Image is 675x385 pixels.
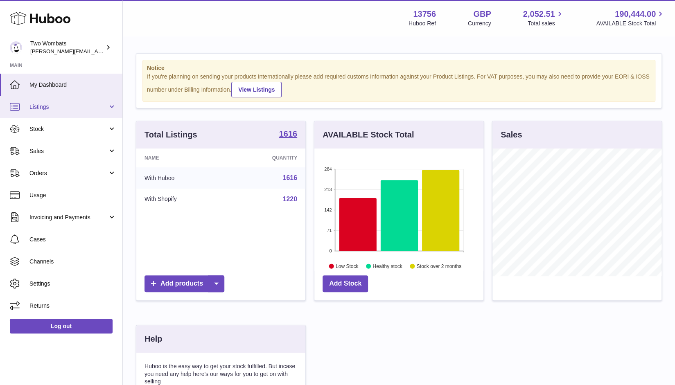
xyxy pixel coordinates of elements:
[30,40,104,55] div: Two Wombats
[596,9,665,27] a: 190,444.00 AVAILABLE Stock Total
[29,236,116,243] span: Cases
[323,275,368,292] a: Add Stock
[372,263,402,269] text: Healthy stock
[473,9,491,20] strong: GBP
[282,196,297,203] a: 1220
[29,169,108,177] span: Orders
[523,9,555,20] span: 2,052.51
[10,319,113,333] a: Log out
[29,191,116,199] span: Usage
[30,48,208,54] span: [PERSON_NAME][EMAIL_ADDRESS][PERSON_NAME][DOMAIN_NAME]
[228,149,305,167] th: Quantity
[417,263,461,269] text: Stock over 2 months
[324,187,332,192] text: 213
[144,129,197,140] h3: Total Listings
[327,228,332,233] text: 71
[324,207,332,212] text: 142
[409,20,436,27] div: Huboo Ref
[324,167,332,171] text: 284
[468,20,491,27] div: Currency
[144,333,162,344] h3: Help
[136,167,228,189] td: With Huboo
[29,125,108,133] span: Stock
[29,81,116,89] span: My Dashboard
[136,189,228,210] td: With Shopify
[29,280,116,288] span: Settings
[528,20,564,27] span: Total sales
[523,9,564,27] a: 2,052.51 Total sales
[279,130,298,138] strong: 1616
[144,275,224,292] a: Add products
[501,129,522,140] h3: Sales
[29,103,108,111] span: Listings
[596,20,665,27] span: AVAILABLE Stock Total
[29,302,116,310] span: Returns
[329,248,332,253] text: 0
[231,82,282,97] a: View Listings
[147,73,651,97] div: If you're planning on sending your products internationally please add required customs informati...
[147,64,651,72] strong: Notice
[282,174,297,181] a: 1616
[615,9,656,20] span: 190,444.00
[279,130,298,140] a: 1616
[336,263,359,269] text: Low Stock
[10,41,22,54] img: adam.randall@twowombats.com
[29,258,116,266] span: Channels
[136,149,228,167] th: Name
[323,129,414,140] h3: AVAILABLE Stock Total
[29,214,108,221] span: Invoicing and Payments
[29,147,108,155] span: Sales
[413,9,436,20] strong: 13756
